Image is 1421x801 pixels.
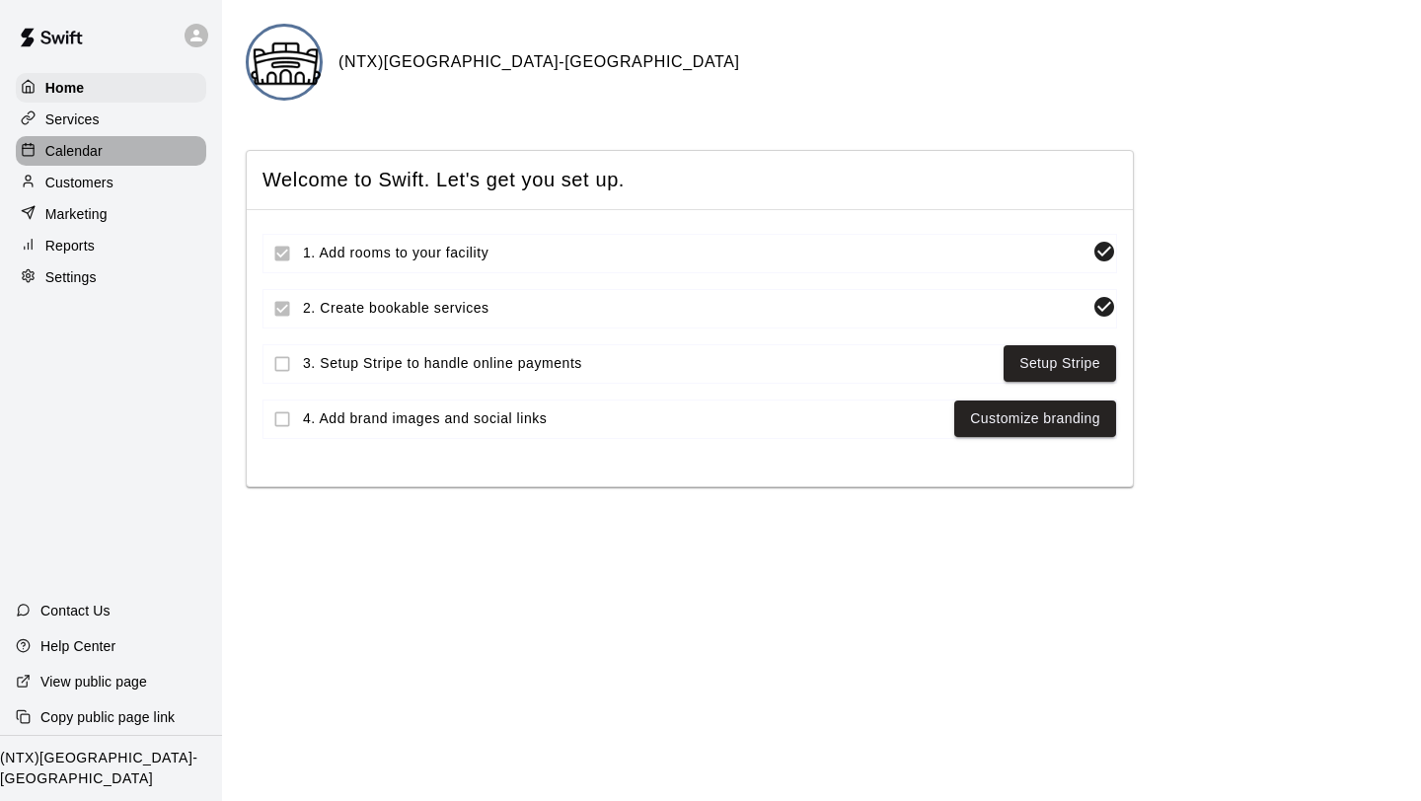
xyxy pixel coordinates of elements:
img: (NTX)Fort Worth-Central logo [249,27,323,101]
p: Services [45,109,100,129]
span: 2. Create bookable services [303,298,1084,319]
span: 3. Setup Stripe to handle online payments [303,353,996,374]
p: Settings [45,267,97,287]
p: Marketing [45,204,108,224]
button: Setup Stripe [1004,345,1116,382]
span: 4. Add brand images and social links [303,408,946,429]
p: Reports [45,236,95,255]
button: Customize branding [954,400,1116,437]
p: Customers [45,173,113,192]
a: Customers [16,168,206,197]
span: Welcome to Swift. Let's get you set up. [262,167,1117,193]
p: View public page [40,672,147,692]
a: Services [16,105,206,134]
span: 1. Add rooms to your facility [303,243,1084,263]
a: Calendar [16,136,206,166]
p: Home [45,78,85,98]
a: Marketing [16,199,206,229]
p: Contact Us [40,601,111,620]
p: Help Center [40,636,115,656]
a: Settings [16,262,206,292]
a: Setup Stripe [1019,351,1100,376]
p: Copy public page link [40,707,175,727]
a: Reports [16,231,206,260]
h6: (NTX)[GEOGRAPHIC_DATA]-[GEOGRAPHIC_DATA] [338,49,740,75]
p: Calendar [45,141,103,161]
a: Home [16,73,206,103]
a: Customize branding [970,406,1100,431]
